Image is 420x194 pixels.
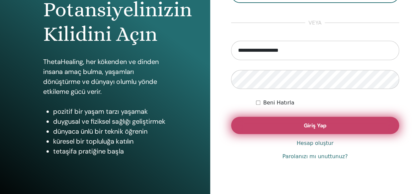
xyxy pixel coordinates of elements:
li: pozitif bir yaşam tarzı yaşamak [53,106,167,116]
li: dünyaca ünlü bir teknik öğrenin [53,126,167,136]
li: tetaşifa pratiğine başla [53,146,167,156]
label: Beni Hatırla [263,99,294,107]
li: küresel bir topluluğa katılın [53,136,167,146]
p: ThetaHealing, her kökenden ve dinden insana amaç bulma, yaşamları dönüştürme ve dünyayı olumlu yö... [43,57,167,97]
button: Giriş Yap [231,117,399,134]
li: duygusal ve fiziksel sağlığı geliştirmek [53,116,167,126]
span: veya [305,19,325,27]
a: Hesap oluştur [296,139,333,147]
a: Parolanızı mı unuttunuz? [282,153,348,161]
span: Giriş Yap [304,122,326,129]
div: Keep me authenticated indefinitely or until I manually logout [256,99,399,107]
